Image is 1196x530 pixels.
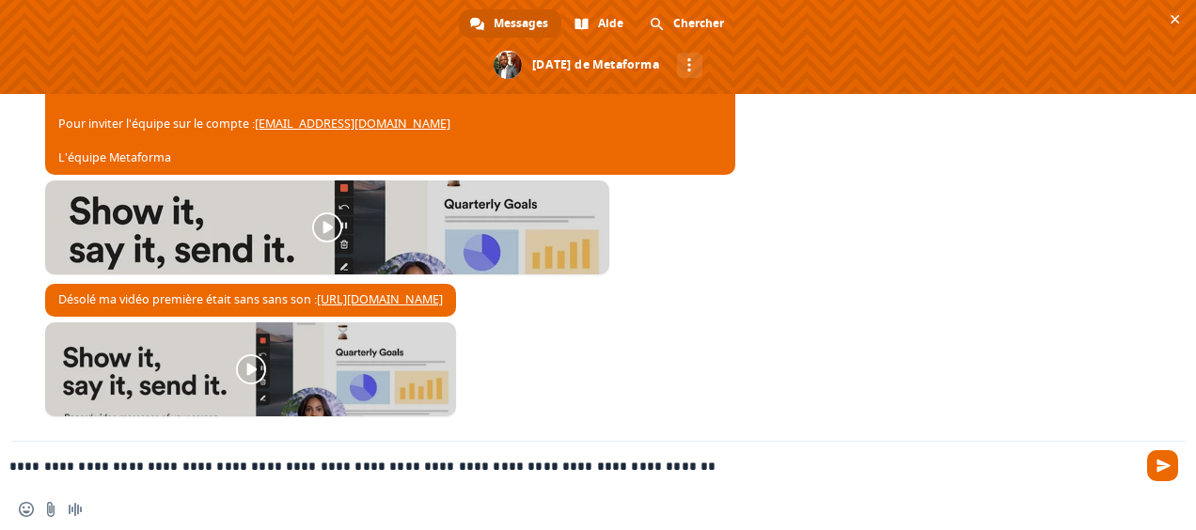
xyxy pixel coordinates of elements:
[563,9,637,38] div: Aide
[638,9,737,38] div: Chercher
[255,116,450,132] a: [EMAIL_ADDRESS][DOMAIN_NAME]
[43,502,58,517] span: Envoyer un fichier
[58,291,443,307] span: Désolé ma vidéo première était sans sans son :
[598,9,623,38] span: Aide
[9,458,1126,475] textarea: Entrez votre message...
[673,9,724,38] span: Chercher
[677,53,702,78] div: Autres canaux
[19,502,34,517] span: Insérer un emoji
[68,502,83,517] span: Message audio
[494,9,548,38] span: Messages
[459,9,561,38] div: Messages
[1147,450,1178,481] span: Envoyer
[317,291,443,307] a: [URL][DOMAIN_NAME]
[1165,9,1185,29] span: Fermer le chat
